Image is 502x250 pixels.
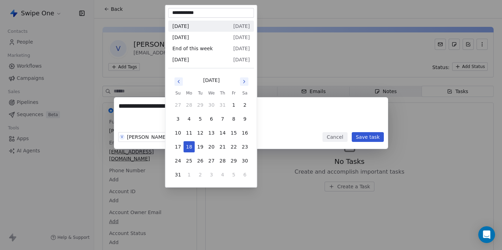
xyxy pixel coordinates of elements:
[173,113,184,124] button: 3
[195,169,206,180] button: 2
[173,56,189,63] span: [DATE]
[173,169,184,180] button: 31
[195,141,206,152] button: 19
[217,141,228,152] button: 21
[184,141,195,152] button: 18
[233,23,250,30] span: [DATE]
[239,127,251,138] button: 16
[206,169,217,180] button: 3
[195,99,206,111] button: 29
[184,169,195,180] button: 1
[233,45,250,52] span: [DATE]
[217,169,228,180] button: 4
[173,155,184,166] button: 24
[239,90,251,97] th: Saturday
[228,127,239,138] button: 15
[184,90,195,97] th: Monday
[206,127,217,138] button: 13
[228,113,239,124] button: 8
[195,90,206,97] th: Tuesday
[184,155,195,166] button: 25
[173,99,184,111] button: 27
[206,155,217,166] button: 27
[233,34,250,41] span: [DATE]
[173,141,184,152] button: 17
[217,113,228,124] button: 7
[173,127,184,138] button: 10
[239,155,251,166] button: 30
[173,23,189,30] span: [DATE]
[239,99,251,111] button: 2
[228,169,239,180] button: 5
[239,113,251,124] button: 9
[217,90,228,97] th: Thursday
[206,90,217,97] th: Wednesday
[206,113,217,124] button: 6
[174,77,184,86] button: Go to previous month
[228,141,239,152] button: 22
[184,127,195,138] button: 11
[184,99,195,111] button: 28
[184,113,195,124] button: 4
[228,90,239,97] th: Friday
[173,45,213,52] span: End of this week
[217,99,228,111] button: 31
[195,113,206,124] button: 5
[217,127,228,138] button: 14
[239,77,249,86] button: Go to next month
[195,155,206,166] button: 26
[206,141,217,152] button: 20
[233,56,250,63] span: [DATE]
[228,155,239,166] button: 29
[203,77,220,84] div: [DATE]
[173,34,189,41] span: [DATE]
[195,127,206,138] button: 12
[206,99,217,111] button: 30
[239,169,251,180] button: 6
[228,99,239,111] button: 1
[239,141,251,152] button: 23
[173,90,184,97] th: Sunday
[217,155,228,166] button: 28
